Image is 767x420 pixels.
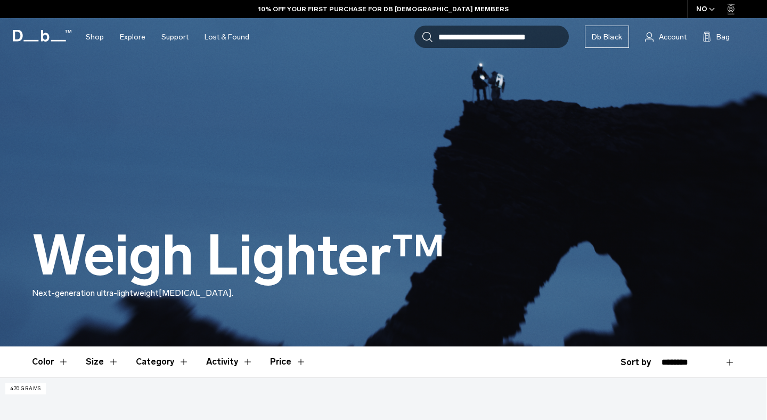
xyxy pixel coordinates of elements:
[659,31,687,43] span: Account
[32,225,445,287] h1: Weigh Lighter™
[205,18,249,56] a: Lost & Found
[78,18,257,56] nav: Main Navigation
[703,30,730,43] button: Bag
[159,288,233,298] span: [MEDICAL_DATA].
[206,346,253,377] button: Toggle Filter
[645,30,687,43] a: Account
[270,346,306,377] button: Toggle Price
[136,346,189,377] button: Toggle Filter
[86,346,119,377] button: Toggle Filter
[32,346,69,377] button: Toggle Filter
[120,18,145,56] a: Explore
[161,18,189,56] a: Support
[32,288,159,298] span: Next-generation ultra-lightweight
[716,31,730,43] span: Bag
[585,26,629,48] a: Db Black
[5,383,46,394] p: 470 grams
[86,18,104,56] a: Shop
[258,4,509,14] a: 10% OFF YOUR FIRST PURCHASE FOR DB [DEMOGRAPHIC_DATA] MEMBERS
